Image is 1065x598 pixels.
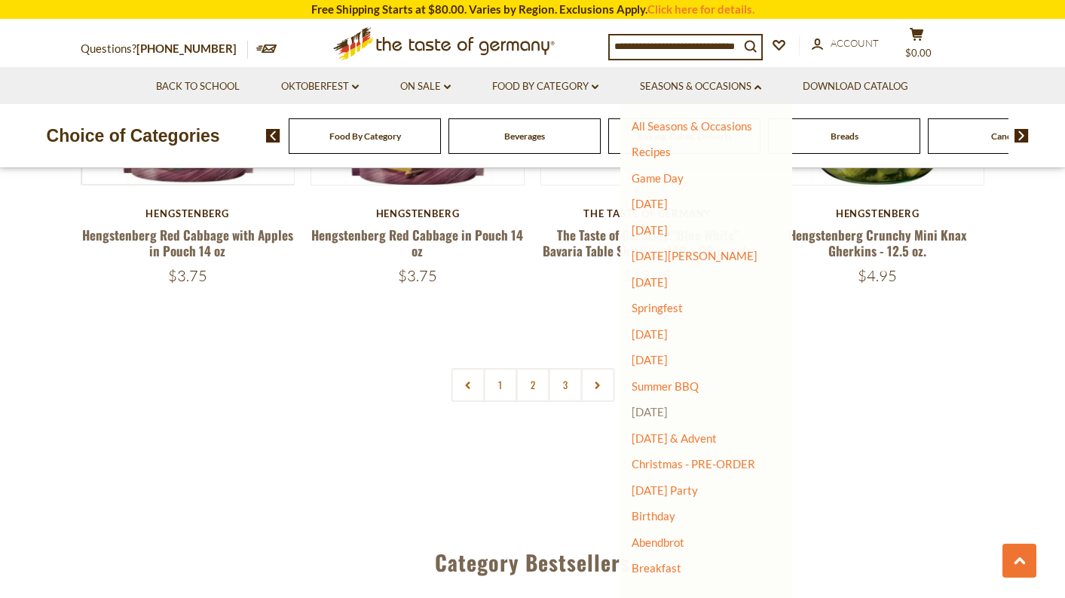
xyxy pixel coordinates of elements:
a: Hengstenberg Red Cabbage with Apples in Pouch 14 oz [82,225,293,260]
a: 1 [483,368,517,402]
a: Springfest [632,301,683,314]
span: $4.95 [858,266,897,285]
a: Hengstenberg Red Cabbage in Pouch 14 oz [311,225,523,260]
a: On Sale [400,78,451,95]
img: next arrow [1015,129,1029,143]
a: [DATE] [632,275,668,289]
a: Beverages [504,130,545,142]
a: All Seasons & Occasions [632,119,752,133]
a: Food By Category [492,78,598,95]
a: [DATE] [632,223,668,237]
a: 3 [548,368,582,402]
a: Recipes [632,145,671,158]
div: Hengstenberg [311,207,525,219]
a: Breakfast [632,561,681,575]
a: [DATE] [632,197,668,210]
span: $3.75 [168,266,207,285]
a: [DATE] & Advent [632,431,717,445]
img: previous arrow [266,129,280,143]
span: $3.75 [398,266,437,285]
a: Game Day [632,171,684,185]
a: [PHONE_NUMBER] [136,41,237,55]
a: [DATE] [632,327,668,341]
div: Hengstenberg [770,207,985,219]
a: [DATE][PERSON_NAME] [632,249,757,262]
a: [DATE] [632,353,668,366]
p: Questions? [81,39,248,59]
a: Birthday [632,509,675,523]
div: Hengstenberg [81,207,295,219]
button: $0.00 [895,27,940,65]
span: Account [831,37,879,49]
a: [DATE] [632,405,668,419]
a: Christmas - PRE-ORDER [632,453,755,474]
a: 2 [516,368,549,402]
a: Download Catalog [803,78,908,95]
a: Abendbrot [632,535,684,549]
a: Seasons & Occasions [640,78,761,95]
a: The Taste of Germany "Blue White" Bavaria Table Skirting, 14ft x 29in, poly [543,225,752,260]
a: Hengstenberg Crunchy Mini Knax Gherkins - 12.5 oz. [788,225,967,260]
span: $0.00 [905,47,932,59]
a: Breads [831,130,858,142]
a: Summer BBQ [632,379,699,393]
a: Candy [991,130,1017,142]
a: Account [812,35,879,52]
a: [DATE] Party [632,483,698,497]
div: The Taste of Germany [540,207,755,219]
a: Oktoberfest [281,78,359,95]
a: Back to School [156,78,240,95]
a: Click here for details. [647,2,754,16]
div: Category Bestsellers [9,528,1057,590]
a: Food By Category [329,130,401,142]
